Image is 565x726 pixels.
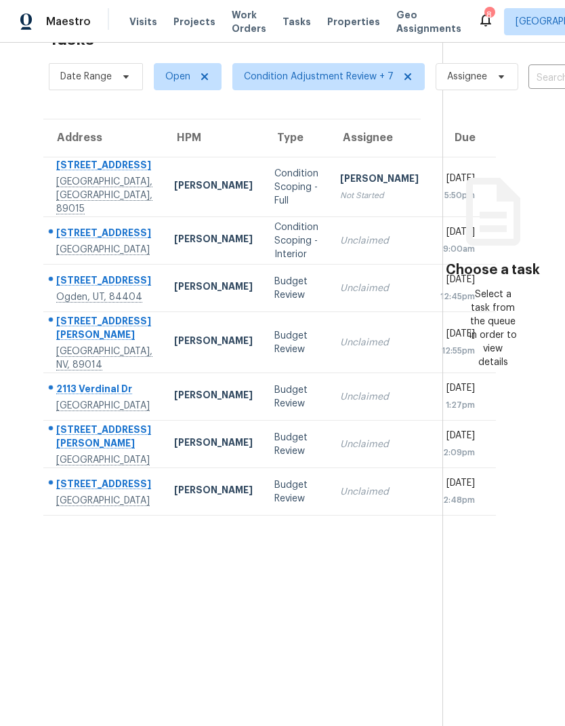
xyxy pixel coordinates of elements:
div: Unclaimed [340,282,419,295]
div: Budget Review [274,383,318,410]
div: [PERSON_NAME] [174,388,253,405]
div: [PERSON_NAME] [174,436,253,453]
th: HPM [163,119,264,157]
div: [DATE] [440,476,475,493]
span: Work Orders [232,8,266,35]
th: Type [264,119,329,157]
div: [PERSON_NAME] [174,232,253,249]
span: Open [165,70,190,83]
div: 12:45pm [440,290,475,303]
th: Due [430,119,496,157]
span: Maestro [46,15,91,28]
div: Budget Review [274,275,318,302]
div: Condition Scoping - Interior [274,221,318,261]
span: Tasks [282,17,311,26]
div: [DATE] [440,225,475,242]
th: Address [43,119,163,157]
h3: Choose a task [446,263,540,277]
div: [DATE] [440,172,475,189]
div: 2:48pm [440,493,475,507]
span: Visits [129,15,157,28]
div: 8 [484,8,494,22]
div: Budget Review [274,431,318,458]
div: 9:00am [440,242,475,256]
div: [DATE] [440,381,475,398]
div: Unclaimed [340,390,419,404]
div: Select a task from the queue in order to view details [468,288,518,369]
div: Unclaimed [340,234,419,248]
div: [PERSON_NAME] [174,280,253,297]
div: [DATE] [440,429,475,446]
div: 2:09pm [440,446,475,459]
div: Unclaimed [340,336,419,349]
div: Budget Review [274,478,318,505]
div: 1:27pm [440,398,475,412]
span: Projects [173,15,215,28]
div: Not Started [340,189,419,202]
div: [PERSON_NAME] [340,172,419,189]
div: [DATE] [440,327,475,344]
span: Condition Adjustment Review + 7 [244,70,394,83]
div: 5:50pm [440,189,475,202]
div: [DATE] [440,273,475,290]
h2: Tasks [49,33,94,46]
div: Unclaimed [340,438,419,451]
span: Properties [327,15,380,28]
div: Unclaimed [340,485,419,499]
span: Assignee [447,70,487,83]
div: Budget Review [274,329,318,356]
div: 12:55pm [440,344,475,358]
div: Condition Scoping - Full [274,167,318,208]
div: [PERSON_NAME] [174,334,253,351]
span: Date Range [60,70,112,83]
span: Geo Assignments [396,8,461,35]
th: Assignee [329,119,430,157]
div: [PERSON_NAME] [174,483,253,500]
div: [PERSON_NAME] [174,178,253,195]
